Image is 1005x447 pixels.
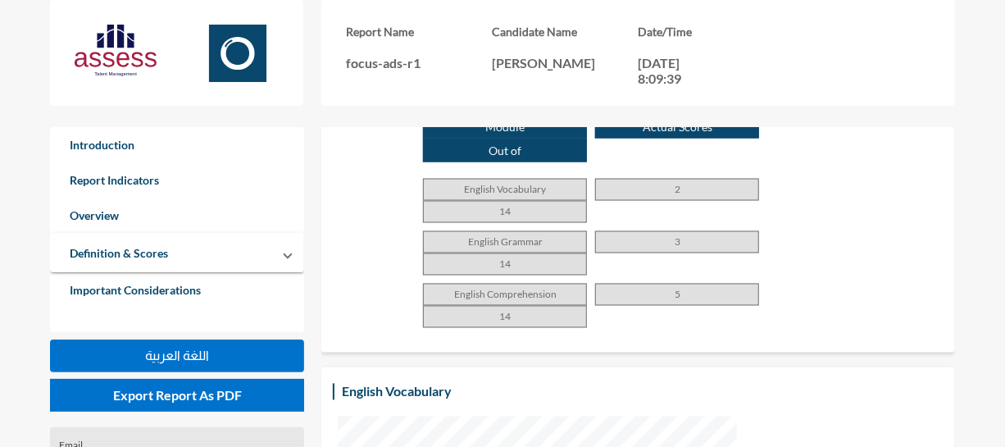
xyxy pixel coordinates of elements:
p: 5 [595,284,759,306]
h3: Report Name [346,25,492,39]
a: Report Indicators [50,162,304,198]
p: English Grammar [423,231,587,253]
a: Introduction [50,127,304,162]
img: AssessLogoo.svg [75,25,157,76]
p: 2 [595,179,759,201]
h3: Date/Time [638,25,784,39]
p: [PERSON_NAME] [492,55,638,71]
a: Overview [50,198,304,233]
mat-expansion-panel-header: Definition & Scores [50,233,304,272]
p: 14 [423,253,587,276]
img: Focus.svg [197,25,279,82]
p: [DATE] 8:09:39 [638,55,712,86]
p: 14 [423,201,587,223]
span: Export Report As PDF [113,387,242,403]
button: Export Report As PDF [50,379,304,412]
h3: Candidate Name [492,25,638,39]
span: اللغة العربية [145,349,209,363]
p: focus-ads-r1 [346,55,492,71]
p: 3 [595,231,759,253]
p: 14 [423,306,587,328]
p: English Comprehension [423,284,587,306]
p: English Vocabulary [423,179,587,201]
button: اللغة العربية [50,340,304,372]
div: English Vocabulary [338,380,456,404]
a: Definition & Scores [50,235,188,271]
p: Out of [423,139,587,162]
a: Important Considerations [50,272,304,308]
